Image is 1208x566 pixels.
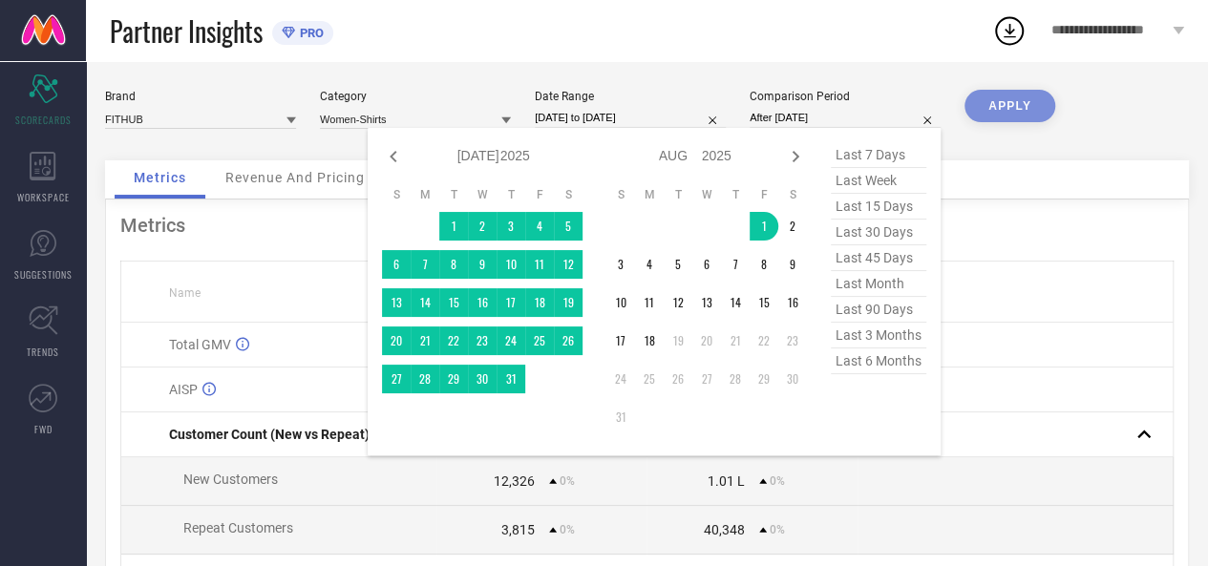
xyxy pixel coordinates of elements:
div: Next month [784,145,807,168]
td: Thu Jul 17 2025 [497,288,525,317]
td: Sat Jul 26 2025 [554,326,583,355]
th: Tuesday [664,187,692,202]
td: Mon Aug 25 2025 [635,365,664,393]
th: Sunday [382,187,411,202]
th: Monday [635,187,664,202]
span: Name [169,286,201,300]
td: Wed Jul 02 2025 [468,212,497,241]
td: Tue Aug 26 2025 [664,365,692,393]
span: Metrics [134,170,186,185]
td: Wed Jul 30 2025 [468,365,497,393]
span: 0% [770,474,785,488]
td: Sun Aug 03 2025 [606,250,635,279]
td: Sat Jul 19 2025 [554,288,583,317]
span: Customer Count (New vs Repeat) [169,427,370,442]
span: last 15 days [831,194,926,220]
th: Thursday [497,187,525,202]
td: Fri Aug 08 2025 [750,250,778,279]
td: Wed Aug 13 2025 [692,288,721,317]
div: Previous month [382,145,405,168]
span: Revenue And Pricing [225,170,365,185]
td: Mon Jul 14 2025 [411,288,439,317]
td: Sun Aug 17 2025 [606,326,635,355]
span: 0% [560,474,575,488]
td: Wed Aug 06 2025 [692,250,721,279]
td: Fri Jul 04 2025 [525,212,554,241]
td: Fri Aug 01 2025 [750,212,778,241]
td: Thu Aug 21 2025 [721,326,750,355]
span: last month [831,271,926,297]
td: Mon Jul 07 2025 [411,250,439,279]
td: Fri Aug 22 2025 [750,326,778,355]
span: last 30 days [831,220,926,245]
th: Monday [411,187,439,202]
td: Fri Jul 18 2025 [525,288,554,317]
td: Tue Jul 29 2025 [439,365,468,393]
span: SUGGESTIONS [14,267,73,282]
div: 1.01 L [708,473,745,489]
td: Sat Aug 30 2025 [778,365,807,393]
span: PRO [295,26,324,40]
input: Select date range [535,108,726,128]
td: Wed Aug 27 2025 [692,365,721,393]
td: Tue Jul 08 2025 [439,250,468,279]
div: 3,815 [501,522,535,537]
td: Mon Aug 04 2025 [635,250,664,279]
span: last 3 months [831,323,926,348]
td: Thu Jul 24 2025 [497,326,525,355]
td: Sat Jul 12 2025 [554,250,583,279]
td: Fri Jul 11 2025 [525,250,554,279]
td: Fri Jul 25 2025 [525,326,554,355]
td: Tue Aug 05 2025 [664,250,692,279]
span: last 6 months [831,348,926,374]
td: Wed Jul 23 2025 [468,326,497,355]
span: Total GMV [169,337,231,352]
span: last 90 days [831,297,926,323]
td: Thu Jul 10 2025 [497,250,525,279]
div: Metrics [120,214,1174,237]
td: Wed Jul 09 2025 [468,250,497,279]
span: SCORECARDS [15,113,72,127]
td: Tue Jul 22 2025 [439,326,468,355]
td: Tue Aug 19 2025 [664,326,692,355]
td: Sun Aug 31 2025 [606,403,635,431]
td: Sun Aug 10 2025 [606,288,635,317]
span: 0% [770,523,785,536]
span: WORKSPACE [17,190,70,204]
td: Mon Aug 11 2025 [635,288,664,317]
th: Sunday [606,187,635,202]
div: 40,348 [704,522,745,537]
div: Brand [105,90,296,103]
span: New Customers [183,472,278,487]
td: Wed Jul 16 2025 [468,288,497,317]
th: Friday [750,187,778,202]
td: Thu Aug 07 2025 [721,250,750,279]
td: Sat Aug 02 2025 [778,212,807,241]
td: Thu Aug 14 2025 [721,288,750,317]
div: Category [320,90,511,103]
input: Select comparison period [750,108,941,128]
th: Saturday [554,187,583,202]
td: Sun Jul 13 2025 [382,288,411,317]
span: AISP [169,382,198,397]
span: last week [831,168,926,194]
td: Sat Aug 23 2025 [778,326,807,355]
td: Mon Jul 21 2025 [411,326,439,355]
td: Fri Aug 29 2025 [750,365,778,393]
td: Thu Jul 03 2025 [497,212,525,241]
td: Tue Aug 12 2025 [664,288,692,317]
td: Tue Jul 15 2025 [439,288,468,317]
td: Mon Aug 18 2025 [635,326,664,355]
span: last 45 days [831,245,926,271]
th: Wednesday [468,187,497,202]
span: 0% [560,523,575,536]
span: FWD [34,422,53,436]
span: Repeat Customers [183,520,293,535]
th: Thursday [721,187,750,202]
td: Sat Aug 16 2025 [778,288,807,317]
span: Partner Insights [110,11,263,51]
td: Sun Jul 20 2025 [382,326,411,355]
th: Tuesday [439,187,468,202]
td: Fri Aug 15 2025 [750,288,778,317]
td: Thu Aug 28 2025 [721,365,750,393]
